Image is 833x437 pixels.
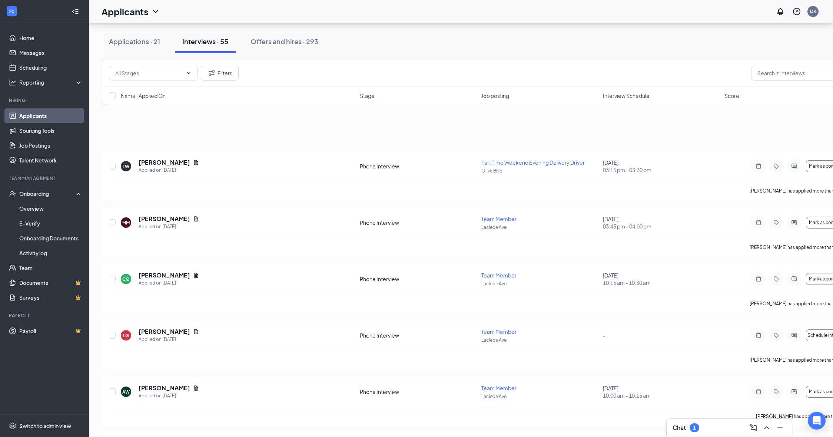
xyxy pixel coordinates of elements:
[19,422,71,430] div: Switch to admin view
[776,423,784,432] svg: Minimize
[360,332,477,339] div: Phone Interview
[603,215,720,230] div: [DATE]
[19,60,83,75] a: Scheduling
[19,323,83,338] a: PayrollCrown
[754,389,763,395] svg: Note
[139,158,190,167] h5: [PERSON_NAME]
[139,271,190,279] h5: [PERSON_NAME]
[772,163,781,169] svg: Tag
[810,8,816,14] div: DK
[772,276,781,282] svg: Tag
[19,30,83,45] a: Home
[8,7,16,15] svg: WorkstreamLogo
[673,424,686,432] h3: Chat
[774,422,786,434] button: Minimize
[481,393,598,400] p: Laclede Ave
[754,220,763,226] svg: Note
[139,384,190,392] h5: [PERSON_NAME]
[19,138,83,153] a: Job Postings
[193,272,199,278] svg: Document
[193,160,199,165] svg: Document
[19,201,83,216] a: Overview
[481,216,517,222] span: Team Member
[360,219,477,226] div: Phone Interview
[193,385,199,391] svg: Document
[481,92,509,99] span: Job posting
[603,166,720,174] span: 03:15 pm - 03:30 pm
[481,328,517,335] span: Team Member
[186,70,192,76] svg: ChevronDown
[790,276,799,282] svg: ActiveChat
[19,190,76,197] div: Onboarding
[481,168,598,174] p: Olive Blvd
[9,97,81,103] div: Hiring
[193,329,199,335] svg: Document
[747,422,759,434] button: ComposeMessage
[139,167,199,174] div: Applied on [DATE]
[19,246,83,260] a: Activity log
[792,7,801,16] svg: QuestionInfo
[250,37,318,46] div: Offers and hires · 293
[724,92,739,99] span: Score
[360,162,477,170] div: Phone Interview
[139,328,190,336] h5: [PERSON_NAME]
[762,423,771,432] svg: ChevronUp
[481,337,598,343] p: Laclede Ave
[19,123,83,138] a: Sourcing Tools
[749,423,758,432] svg: ComposeMessage
[603,332,605,339] span: -
[790,332,799,338] svg: ActiveChat
[19,45,83,60] a: Messages
[772,389,781,395] svg: Tag
[603,272,720,286] div: [DATE]
[122,220,130,226] div: MM
[19,260,83,275] a: Team
[9,190,16,197] svg: UserCheck
[761,422,773,434] button: ChevronUp
[19,79,83,86] div: Reporting
[72,8,79,15] svg: Collapse
[182,37,228,46] div: Interviews · 55
[9,79,16,86] svg: Analysis
[121,92,166,99] span: Name · Applied On
[603,92,650,99] span: Interview Schedule
[123,332,129,339] div: LG
[139,223,199,230] div: Applied on [DATE]
[481,159,585,166] span: Part Time Weekend Evening Delivery Driver
[754,332,763,338] svg: Note
[754,276,763,282] svg: Note
[19,290,83,305] a: SurveysCrown
[790,389,799,395] svg: ActiveChat
[207,69,216,78] svg: Filter
[772,332,781,338] svg: Tag
[122,276,130,282] div: CQ
[603,223,720,230] span: 03:45 pm - 04:00 pm
[790,163,799,169] svg: ActiveChat
[139,336,199,343] div: Applied on [DATE]
[481,280,598,287] p: Laclede Ave
[9,422,16,430] svg: Settings
[808,412,826,430] div: Open Intercom Messenger
[481,272,517,279] span: Team Member
[790,220,799,226] svg: ActiveChat
[115,69,183,77] input: All Stages
[603,279,720,286] span: 10:15 am - 10:30 am
[693,425,696,431] div: 1
[193,216,199,222] svg: Document
[19,275,83,290] a: DocumentsCrown
[19,153,83,168] a: Talent Network
[360,388,477,395] div: Phone Interview
[19,216,83,231] a: E-Verify
[201,66,239,80] button: Filter Filters
[19,108,83,123] a: Applicants
[481,224,598,230] p: Laclede Ave
[139,215,190,223] h5: [PERSON_NAME]
[9,175,81,181] div: Team Management
[603,392,720,399] span: 10:00 am - 10:15 am
[109,37,160,46] div: Applications · 21
[772,220,781,226] svg: Tag
[102,5,148,18] h1: Applicants
[603,159,720,174] div: [DATE]
[123,163,129,170] div: TW
[19,231,83,246] a: Onboarding Documents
